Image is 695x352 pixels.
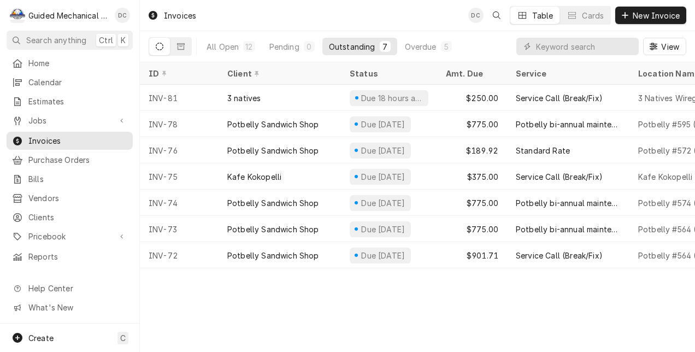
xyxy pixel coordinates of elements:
[7,189,133,207] a: Vendors
[26,34,86,46] span: Search anything
[516,224,621,235] div: Potbelly bi-annual maintenance
[121,34,126,46] span: K
[615,7,686,24] button: New Invoice
[28,231,111,242] span: Pricebook
[28,115,111,126] span: Jobs
[360,250,407,261] div: Due [DATE]
[7,170,133,188] a: Bills
[7,31,133,50] button: Search anythingCtrlK
[227,250,319,261] div: Potbelly Sandwich Shop
[437,137,507,163] div: $189.92
[405,41,437,52] div: Overdue
[10,8,25,23] div: Guided Mechanical Services, LLC's Avatar
[382,41,388,52] div: 7
[7,112,133,130] a: Go to Jobs
[360,119,407,130] div: Due [DATE]
[437,216,507,242] div: $775.00
[516,250,603,261] div: Service Call (Break/Fix)
[28,10,109,21] div: Guided Mechanical Services, LLC
[360,171,407,183] div: Due [DATE]
[149,68,208,79] div: ID
[245,41,252,52] div: 12
[28,192,127,204] span: Vendors
[360,197,407,209] div: Due [DATE]
[7,298,133,316] a: Go to What's New
[437,190,507,216] div: $775.00
[7,54,133,72] a: Home
[437,163,507,190] div: $375.00
[227,224,319,235] div: Potbelly Sandwich Shop
[536,38,633,55] input: Keyword search
[350,68,426,79] div: Status
[227,92,261,104] div: 3 natives
[7,92,133,110] a: Estimates
[468,8,484,23] div: Daniel Cornell's Avatar
[516,145,570,156] div: Standard Rate
[227,197,319,209] div: Potbelly Sandwich Shop
[7,279,133,297] a: Go to Help Center
[269,41,299,52] div: Pending
[227,145,319,156] div: Potbelly Sandwich Shop
[306,41,313,52] div: 0
[28,77,127,88] span: Calendar
[7,73,133,91] a: Calendar
[28,212,127,223] span: Clients
[631,10,682,21] span: New Invoice
[488,7,505,24] button: Open search
[437,85,507,111] div: $250.00
[516,171,603,183] div: Service Call (Break/Fix)
[140,163,219,190] div: INV-75
[28,283,126,294] span: Help Center
[468,8,484,23] div: DC
[28,57,127,69] span: Home
[115,8,130,23] div: DC
[115,8,130,23] div: Daniel Cornell's Avatar
[28,173,127,185] span: Bills
[140,190,219,216] div: INV-74
[227,68,330,79] div: Client
[28,154,127,166] span: Purchase Orders
[28,251,127,262] span: Reports
[360,224,407,235] div: Due [DATE]
[643,38,686,55] button: View
[140,85,219,111] div: INV-81
[446,68,496,79] div: Amt. Due
[7,151,133,169] a: Purchase Orders
[28,96,127,107] span: Estimates
[532,10,553,21] div: Table
[28,302,126,313] span: What's New
[437,242,507,268] div: $901.71
[207,41,239,52] div: All Open
[7,132,133,150] a: Invoices
[10,8,25,23] div: G
[7,208,133,226] a: Clients
[443,41,450,52] div: 5
[360,145,407,156] div: Due [DATE]
[516,119,621,130] div: Potbelly bi-annual maintenance
[7,248,133,266] a: Reports
[516,68,619,79] div: Service
[7,227,133,245] a: Go to Pricebook
[140,137,219,163] div: INV-76
[140,111,219,137] div: INV-78
[227,171,281,183] div: Kafe Kokopelli
[28,135,127,146] span: Invoices
[28,333,54,343] span: Create
[227,119,319,130] div: Potbelly Sandwich Shop
[120,332,126,344] span: C
[437,111,507,137] div: $775.00
[140,216,219,242] div: INV-73
[659,41,681,52] span: View
[99,34,113,46] span: Ctrl
[516,197,621,209] div: Potbelly bi-annual maintenance
[516,92,603,104] div: Service Call (Break/Fix)
[329,41,375,52] div: Outstanding
[582,10,604,21] div: Cards
[140,242,219,268] div: INV-72
[638,171,692,183] div: Kafe Kokopelli
[360,92,424,104] div: Due 18 hours ago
